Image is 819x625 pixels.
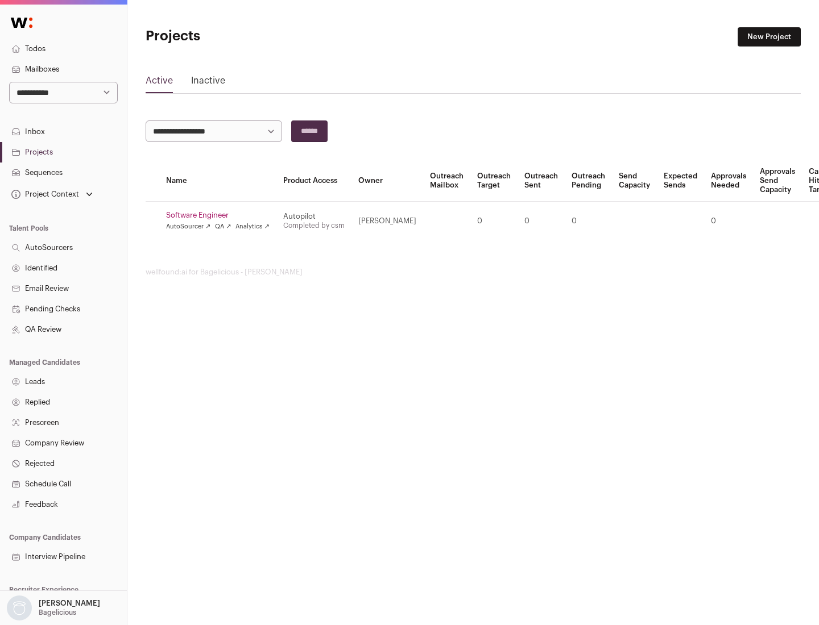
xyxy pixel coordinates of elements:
[146,74,173,92] a: Active
[39,599,100,608] p: [PERSON_NAME]
[470,160,518,202] th: Outreach Target
[7,595,32,620] img: nopic.png
[159,160,276,202] th: Name
[704,160,753,202] th: Approvals Needed
[753,160,802,202] th: Approvals Send Capacity
[39,608,76,617] p: Bagelicious
[518,202,565,241] td: 0
[351,160,423,202] th: Owner
[423,160,470,202] th: Outreach Mailbox
[235,222,269,231] a: Analytics ↗
[191,74,225,92] a: Inactive
[146,268,801,277] footer: wellfound:ai for Bagelicious - [PERSON_NAME]
[738,27,801,47] a: New Project
[518,160,565,202] th: Outreach Sent
[565,160,612,202] th: Outreach Pending
[276,160,351,202] th: Product Access
[283,212,345,221] div: Autopilot
[146,27,364,45] h1: Projects
[5,595,102,620] button: Open dropdown
[704,202,753,241] td: 0
[9,190,79,199] div: Project Context
[5,11,39,34] img: Wellfound
[166,222,210,231] a: AutoSourcer ↗
[565,202,612,241] td: 0
[9,186,95,202] button: Open dropdown
[612,160,657,202] th: Send Capacity
[351,202,423,241] td: [PERSON_NAME]
[215,222,231,231] a: QA ↗
[166,211,270,220] a: Software Engineer
[657,160,704,202] th: Expected Sends
[283,222,345,229] a: Completed by csm
[470,202,518,241] td: 0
